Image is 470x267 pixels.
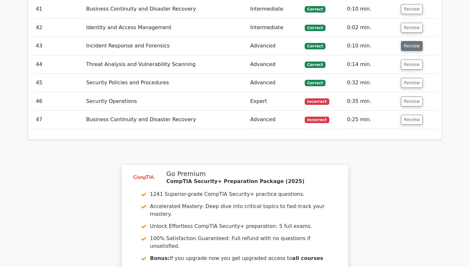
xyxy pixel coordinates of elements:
[83,19,247,37] td: Identity and Access Management
[83,92,247,111] td: Security Operations
[344,37,398,55] td: 0:10 min.
[344,55,398,74] td: 0:14 min.
[344,111,398,129] td: 0:25 min.
[305,25,325,31] span: Correct
[305,98,329,105] span: Incorrect
[33,55,83,74] td: 44
[401,41,423,51] button: Review
[248,37,302,55] td: Advanced
[33,74,83,92] td: 45
[401,4,423,14] button: Review
[33,92,83,111] td: 46
[305,62,325,68] span: Correct
[33,111,83,129] td: 47
[344,92,398,111] td: 0:35 min.
[401,115,423,125] button: Review
[33,19,83,37] td: 42
[305,117,329,123] span: Incorrect
[401,78,423,88] button: Review
[344,74,398,92] td: 0:32 min.
[305,43,325,49] span: Correct
[248,111,302,129] td: Advanced
[401,96,423,106] button: Review
[33,37,83,55] td: 43
[401,23,423,33] button: Review
[248,55,302,74] td: Advanced
[248,92,302,111] td: Expert
[305,80,325,86] span: Correct
[83,55,247,74] td: Threat Analysis and Vulnerability Scanning
[305,6,325,13] span: Correct
[248,74,302,92] td: Advanced
[344,19,398,37] td: 0:02 min.
[83,111,247,129] td: Business Continuity and Disaster Recovery
[83,74,247,92] td: Security Policies and Procedures
[401,60,423,70] button: Review
[248,19,302,37] td: Intermediate
[83,37,247,55] td: Incident Response and Forensics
